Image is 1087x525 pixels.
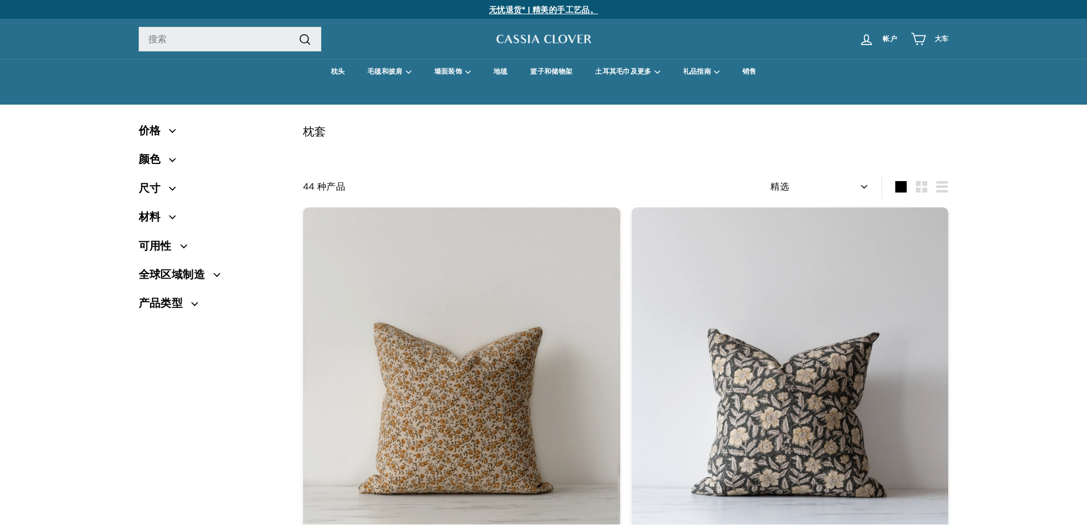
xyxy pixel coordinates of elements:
[139,27,321,52] input: 搜索
[434,67,462,76] font: 墙面装饰
[423,59,482,85] summary: 墙面装饰
[139,123,161,138] font: 价格
[482,59,519,85] a: 地毯
[139,296,183,310] font: 产品类型
[116,59,972,85] div: 基本的
[303,124,326,139] font: 枕套
[139,239,172,253] font: 可用性
[742,67,757,76] font: 销售
[139,267,205,282] font: 全球区域制造
[935,34,949,43] font: 大车
[595,67,651,76] font: 土耳其毛巾及更多
[139,152,161,166] font: 颜色
[494,67,508,76] font: 地毯
[883,34,897,43] font: 帐户
[584,59,671,85] summary: 土耳其毛巾及更多
[139,148,285,177] button: 颜色
[672,59,731,85] summary: 礼品指南
[139,181,161,195] font: 尺寸
[139,206,285,234] button: 材料
[683,67,711,76] font: 礼品指南
[331,67,345,76] font: 枕头
[367,67,403,76] font: 毛毯和披肩
[852,22,904,56] a: 帐户
[139,292,285,320] button: 产品类型
[139,119,285,148] button: 价格
[731,59,768,85] a: 销售
[139,177,285,206] button: 尺寸
[320,59,357,85] a: 枕头
[530,67,572,76] font: 篮子和储物架
[139,235,285,263] button: 可用性
[489,5,598,15] a: 无忧退货* | 精美的手工艺品。
[139,263,285,292] button: 全球区域制造
[356,59,423,85] summary: 毛毯和披肩
[303,181,345,193] font: 44 种产品
[139,210,161,224] font: 材料
[904,22,956,56] a: 大车
[519,59,584,85] a: 篮子和储物架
